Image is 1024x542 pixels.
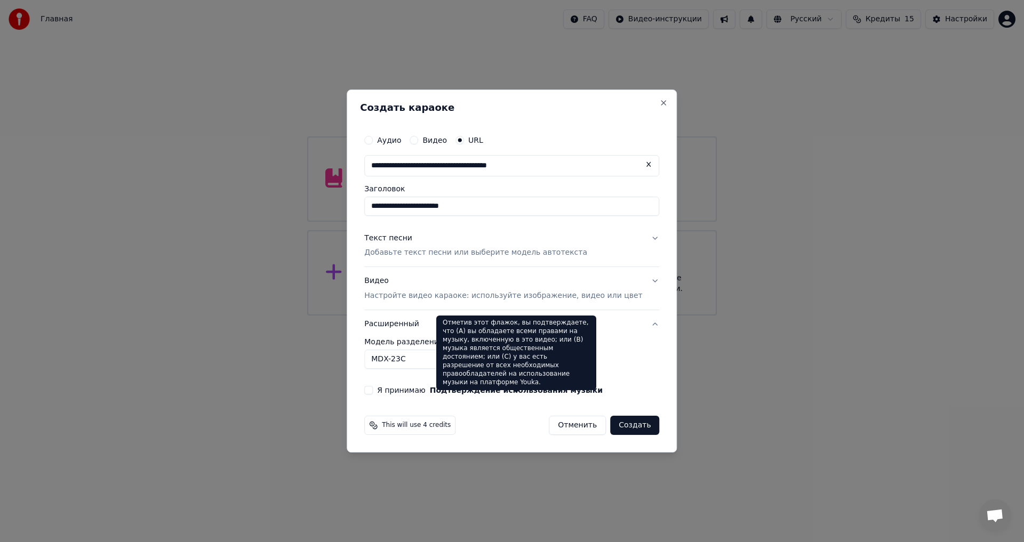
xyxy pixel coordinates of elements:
[364,224,659,267] button: Текст песниДобавьте текст песни или выберите модель автотекста
[364,290,642,301] p: Настройте видео караоке: используйте изображение, видео или цвет
[364,310,659,338] button: Расширенный
[364,338,659,377] div: Расширенный
[364,268,659,310] button: ВидеоНастройте видео караоке: используйте изображение, видео или цвет
[364,248,587,258] p: Добавьте текст песни или выберите модель автотекста
[422,136,447,144] label: Видео
[364,276,642,302] div: Видео
[468,136,483,144] label: URL
[377,136,401,144] label: Аудио
[610,416,659,435] button: Создать
[430,386,603,394] button: Я принимаю
[364,338,659,345] label: Модель разделения
[436,316,596,390] div: Отметив этот флажок, вы подтверждаете, что (A) вы обладаете всеми правами на музыку, включенную в...
[364,185,659,192] label: Заголовок
[549,416,606,435] button: Отменить
[382,421,451,430] span: This will use 4 credits
[377,386,603,394] label: Я принимаю
[360,103,663,112] h2: Создать караоке
[364,233,412,244] div: Текст песни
